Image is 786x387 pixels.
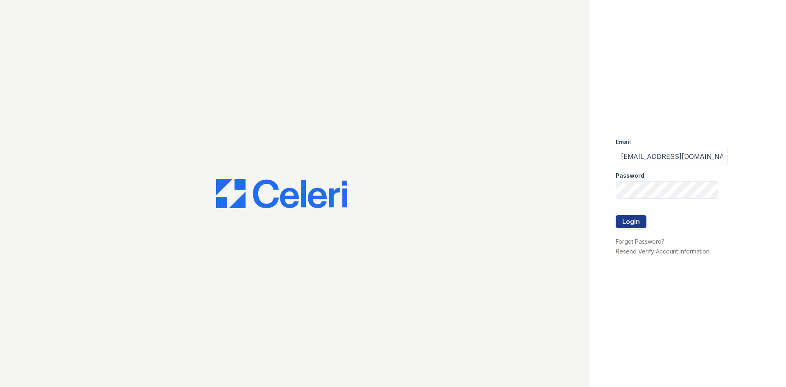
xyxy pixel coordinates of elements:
[616,172,644,180] label: Password
[616,248,709,255] a: Resend Verify Account Information
[616,215,646,228] button: Login
[616,238,664,245] a: Forgot Password?
[616,138,631,146] label: Email
[216,179,347,208] img: CE_Logo_Blue-a8612792a0a2168367f1c8372b55b34899dd931a85d93a1a3d3e32e68fde9ad4.png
